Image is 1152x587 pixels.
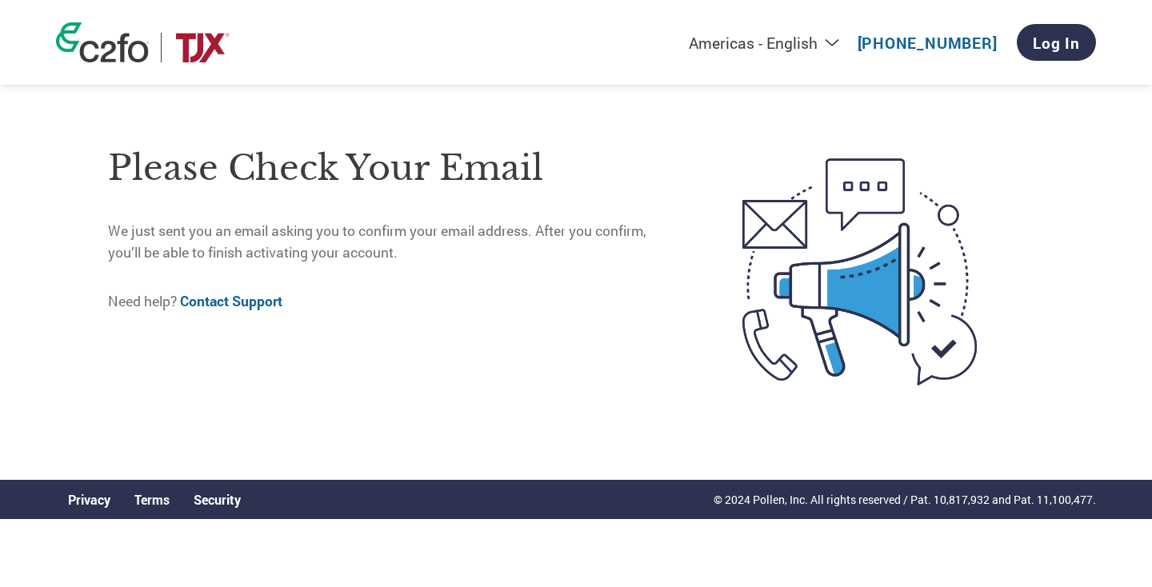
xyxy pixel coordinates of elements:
[56,22,149,62] img: c2fo logo
[134,491,170,508] a: Terms
[714,491,1096,508] p: © 2024 Pollen, Inc. All rights reserved / Pat. 10,817,932 and Pat. 11,100,477.
[675,130,1044,414] img: open-email
[1017,24,1096,61] a: Log In
[858,33,998,53] a: [PHONE_NUMBER]
[108,221,675,263] p: We just sent you an email asking you to confirm your email address. After you confirm, you’ll be ...
[174,33,231,62] img: TJX
[108,142,675,194] h1: Please check your email
[108,291,675,312] p: Need help?
[180,292,282,310] a: Contact Support
[194,491,241,508] a: Security
[68,491,110,508] a: Privacy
